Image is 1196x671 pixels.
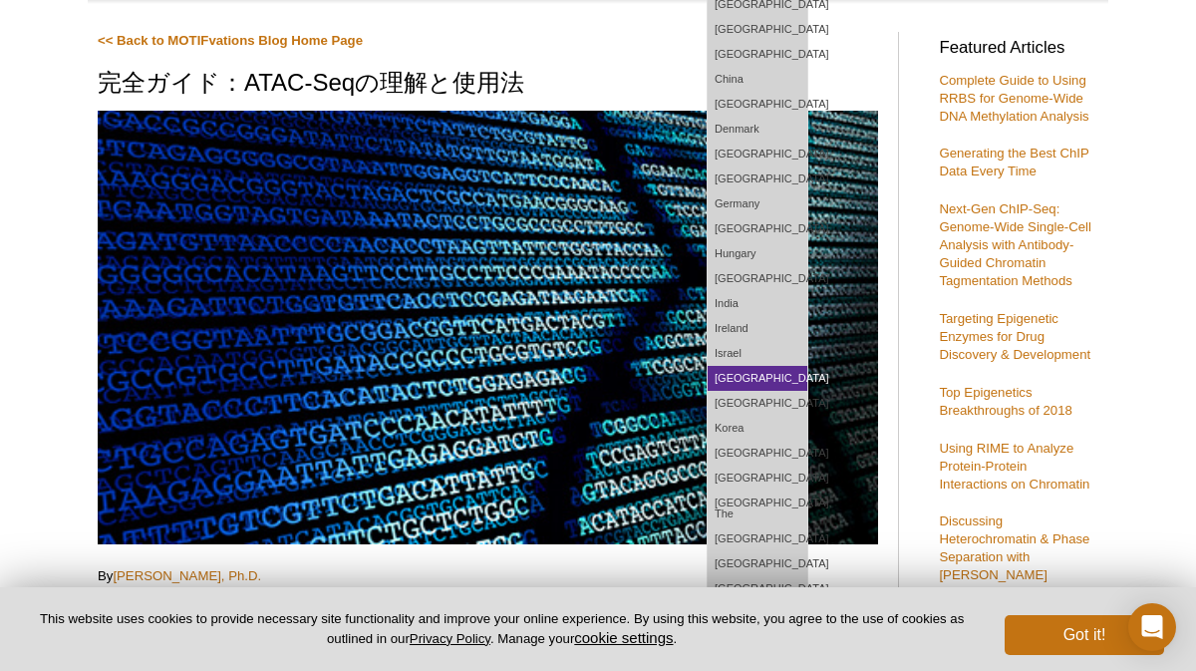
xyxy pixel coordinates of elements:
[708,266,807,291] a: [GEOGRAPHIC_DATA]
[574,629,673,646] button: cookie settings
[708,216,807,241] a: [GEOGRAPHIC_DATA]
[708,576,807,601] a: [GEOGRAPHIC_DATA]
[708,17,807,42] a: [GEOGRAPHIC_DATA]
[708,142,807,167] a: [GEOGRAPHIC_DATA]
[1128,603,1176,651] div: Open Intercom Messenger
[708,241,807,266] a: Hungary
[708,416,807,441] a: Korea
[708,366,807,391] a: [GEOGRAPHIC_DATA]
[98,33,363,48] a: << Back to MOTIFvations Blog Home Page
[708,42,807,67] a: [GEOGRAPHIC_DATA]
[708,526,807,551] a: [GEOGRAPHIC_DATA]
[939,201,1090,288] a: Next-Gen ChIP-Seq: Genome-Wide Single-Cell Analysis with Antibody-Guided Chromatin Tagmentation M...
[708,551,807,576] a: [GEOGRAPHIC_DATA]
[32,610,972,648] p: This website uses cookies to provide necessary site functionality and improve your online experie...
[708,341,807,366] a: Israel
[98,111,878,544] img: ATAC-Seq
[708,117,807,142] a: Denmark
[939,385,1071,418] a: Top Epigenetics Breakthroughs of 2018
[939,441,1089,492] a: Using RIME to Analyze Protein-Protein Interactions on Chromatin
[708,191,807,216] a: Germany
[708,491,807,526] a: [GEOGRAPHIC_DATA], The
[939,513,1089,582] a: Discussing Heterochromatin & Phase Separation with [PERSON_NAME]
[98,567,878,585] p: By
[939,311,1090,362] a: Targeting Epigenetic Enzymes for Drug Discovery & Development
[708,441,807,466] a: [GEOGRAPHIC_DATA]
[939,40,1098,57] h3: Featured Articles
[708,466,807,491] a: [GEOGRAPHIC_DATA]
[939,73,1088,124] a: Complete Guide to Using RRBS for Genome-Wide DNA Methylation Analysis
[1005,615,1164,655] button: Got it!
[708,391,807,416] a: [GEOGRAPHIC_DATA]
[410,631,490,646] a: Privacy Policy
[113,568,261,583] a: [PERSON_NAME], Ph.D.
[708,92,807,117] a: [GEOGRAPHIC_DATA]
[708,67,807,92] a: China
[98,70,878,99] h1: 完全ガイド：ATAC-Seqの理解と使用法
[708,316,807,341] a: Ireland
[708,291,807,316] a: India
[939,146,1088,178] a: Generating the Best ChIP Data Every Time
[708,167,807,191] a: [GEOGRAPHIC_DATA]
